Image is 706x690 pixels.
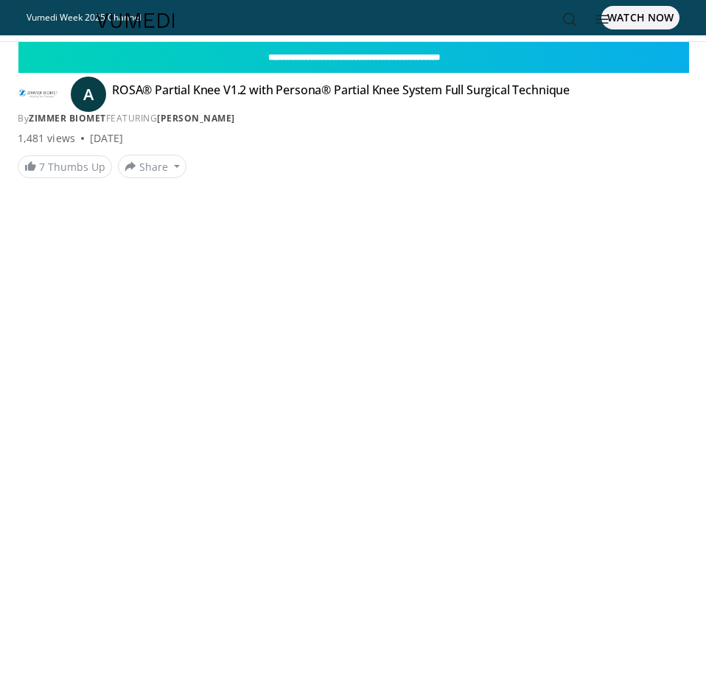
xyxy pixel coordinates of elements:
div: [DATE] [90,131,123,146]
a: [PERSON_NAME] [157,112,235,124]
a: A [71,77,106,112]
img: Zimmer Biomet [18,82,59,106]
button: Share [118,155,186,178]
a: 7 Thumbs Up [18,155,112,178]
span: 7 [39,160,45,174]
span: 1,481 views [18,131,75,146]
div: By FEATURING [18,112,688,125]
img: VuMedi Logo [97,13,175,28]
h4: ROSA® Partial Knee V1.2 with Persona® Partial Knee System Full Surgical Technique [112,82,570,106]
a: Zimmer Biomet [29,112,106,124]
